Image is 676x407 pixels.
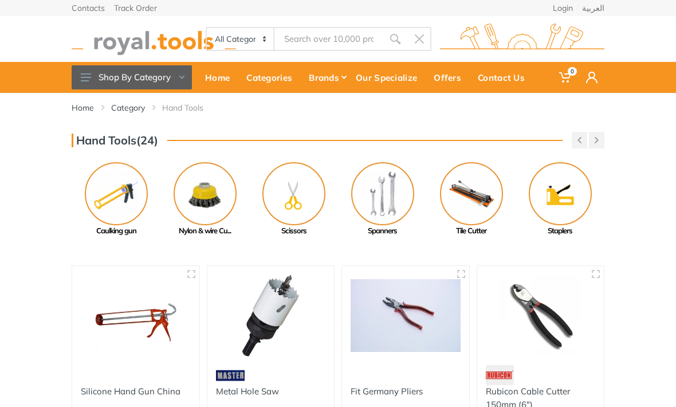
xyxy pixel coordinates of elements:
img: Royal - Nylon & wire Cup [174,162,237,225]
select: Category [207,28,274,50]
div: Categories [241,65,304,89]
img: Royal Tools - Fit Germany Pliers [351,275,461,357]
a: Scissors [249,162,338,237]
img: Royal Tools - Rubicon Cable Cutter 150mm (6 [486,275,596,357]
img: Royal - Caulking gun [85,162,148,225]
a: Metal Hole Saw [216,386,279,397]
div: Spanners [338,225,427,237]
img: Royal - Tile Cutter [440,162,503,225]
a: Tile Cutter [427,162,516,237]
img: royal.tools Logo [440,24,604,55]
div: Offers [429,65,473,89]
a: Contacts [72,4,105,12]
input: Site search [274,27,383,51]
nav: breadcrumb [72,102,604,114]
img: 1.webp [351,365,375,385]
div: Home [200,65,241,89]
img: Royal Tools - Metal Hole Saw [216,275,326,357]
button: Shop By Category [72,65,192,89]
img: royal.tools Logo [72,24,236,55]
a: Staplers [516,162,604,237]
a: Category [111,102,145,114]
a: Nylon & wire Cu... [160,162,249,237]
a: Fit Germany Pliers [351,386,423,397]
div: Contact Us [473,65,536,89]
img: Royal Tools - Silicone Hand Gun China [81,275,191,357]
a: 0 [552,62,579,93]
img: 20.webp [216,365,245,385]
h3: Hand Tools(24) [72,134,158,147]
img: Royal - Scissors [262,162,325,225]
a: Categories [241,62,304,93]
a: Track Order [114,4,157,12]
a: Home [200,62,241,93]
span: 0 [568,67,577,76]
a: Silicone Hand Gun China [81,386,180,397]
img: Royal - Staplers [529,162,592,225]
img: Royal - Spanners [351,162,414,225]
a: Contact Us [473,62,536,93]
div: Our Specialize [351,65,429,89]
div: Nylon & wire Cu... [160,225,249,237]
a: Login [553,4,573,12]
div: Tile Cutter [427,225,516,237]
a: Our Specialize [351,62,429,93]
img: 33.webp [486,365,514,385]
a: Home [72,102,94,114]
div: Brands [304,65,351,89]
a: Caulking gun [72,162,160,237]
div: Scissors [249,225,338,237]
a: العربية [582,4,604,12]
img: 1.webp [81,365,105,385]
li: Hand Tools [162,102,221,114]
div: Caulking gun [72,225,160,237]
a: Spanners [338,162,427,237]
a: Offers [429,62,473,93]
div: Staplers [516,225,604,237]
